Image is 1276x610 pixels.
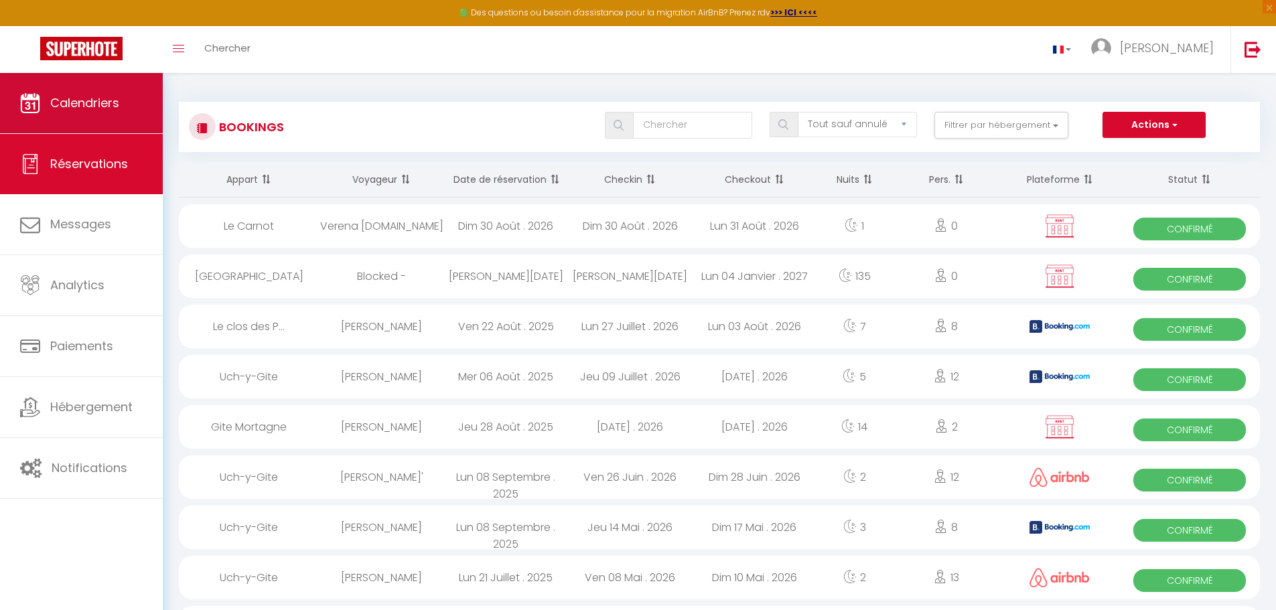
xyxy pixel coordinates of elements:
[216,112,284,142] h3: Bookings
[934,112,1068,139] button: Filtrer par hébergement
[50,155,128,172] span: Réservations
[1091,38,1111,58] img: ...
[892,162,1000,198] th: Sort by people
[50,277,104,293] span: Analytics
[50,216,111,232] span: Messages
[693,162,817,198] th: Sort by checkout
[40,37,123,60] img: Super Booking
[568,162,693,198] th: Sort by checkin
[1245,41,1261,58] img: logout
[50,337,113,354] span: Paiements
[633,112,752,139] input: Chercher
[50,398,133,415] span: Hébergement
[1001,162,1120,198] th: Sort by channel
[1120,40,1214,56] span: [PERSON_NAME]
[320,162,444,198] th: Sort by guest
[194,26,261,73] a: Chercher
[770,7,817,18] a: >>> ICI <<<<
[817,162,892,198] th: Sort by nights
[179,162,320,198] th: Sort by rentals
[52,459,127,476] span: Notifications
[50,94,119,111] span: Calendriers
[1103,112,1206,139] button: Actions
[1081,26,1230,73] a: ... [PERSON_NAME]
[204,41,251,55] span: Chercher
[1119,162,1260,198] th: Sort by status
[443,162,568,198] th: Sort by booking date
